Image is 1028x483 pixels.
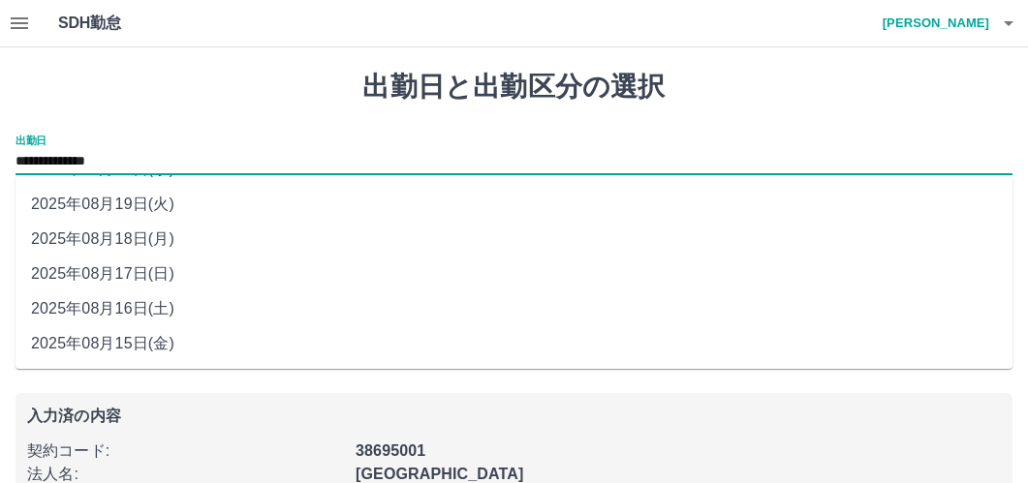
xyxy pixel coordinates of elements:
[356,466,524,482] b: [GEOGRAPHIC_DATA]
[16,133,47,147] label: 出勤日
[16,326,1012,361] li: 2025年08月15日(金)
[16,257,1012,291] li: 2025年08月17日(日)
[16,71,1012,104] h1: 出勤日と出勤区分の選択
[356,442,425,459] b: 38695001
[27,408,1001,424] p: 入力済の内容
[27,439,344,463] p: 契約コード :
[16,187,1012,222] li: 2025年08月19日(火)
[16,291,1012,326] li: 2025年08月16日(土)
[16,222,1012,257] li: 2025年08月18日(月)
